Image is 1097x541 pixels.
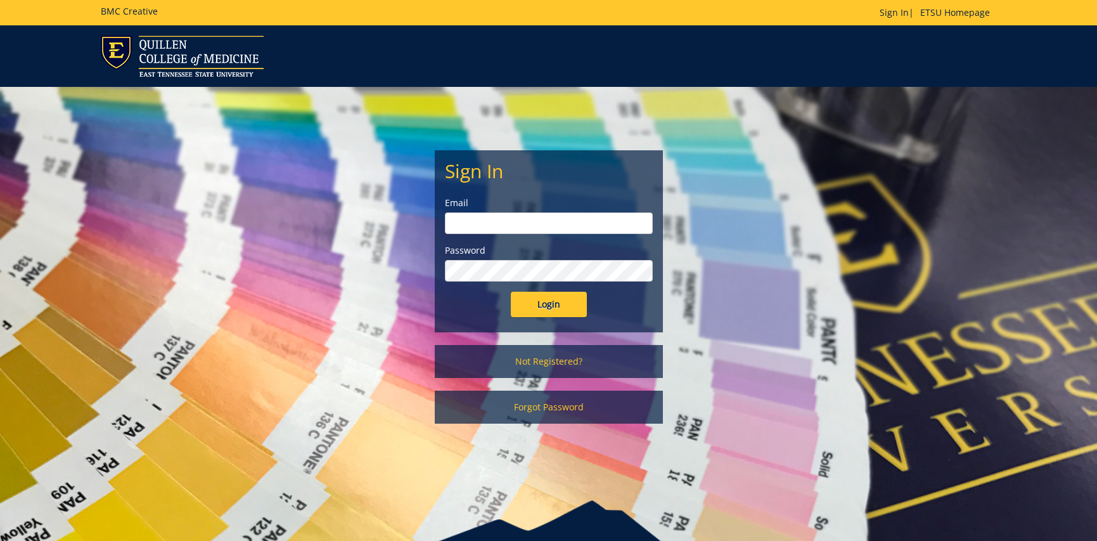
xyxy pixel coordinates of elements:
h5: BMC Creative [101,6,158,16]
a: ETSU Homepage [914,6,996,18]
img: ETSU logo [101,36,264,77]
input: Login [511,292,587,317]
p: | [880,6,996,19]
a: Sign In [880,6,909,18]
h2: Sign In [445,160,653,181]
label: Password [445,244,653,257]
a: Not Registered? [435,345,663,378]
label: Email [445,197,653,209]
a: Forgot Password [435,391,663,424]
